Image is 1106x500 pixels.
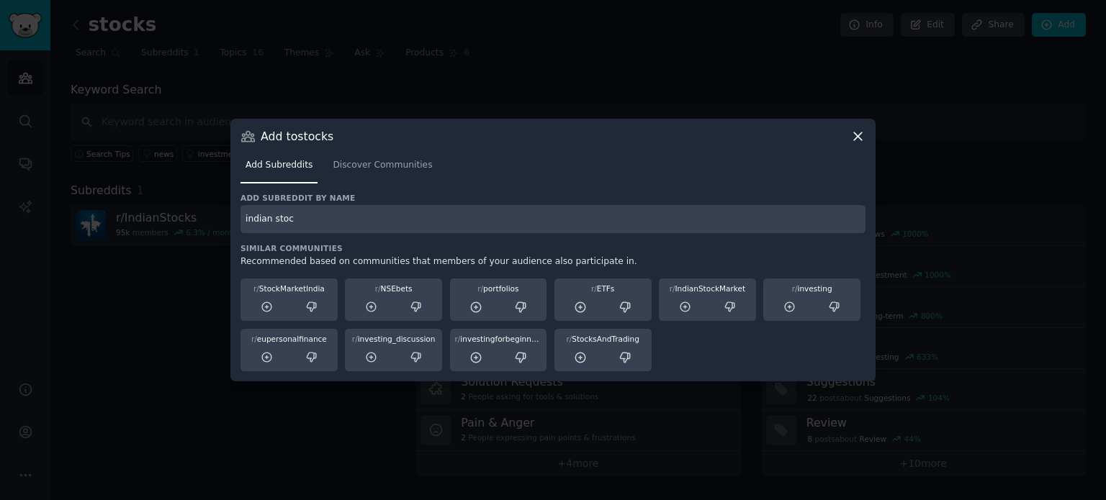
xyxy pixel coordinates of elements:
[477,284,483,293] span: r/
[455,283,542,294] div: portfolios
[591,284,597,293] span: r/
[240,193,866,203] h3: Add subreddit by name
[352,335,358,343] span: r/
[240,255,866,268] div: Recommended based on communities that members of your audience also participate in.
[350,283,437,294] div: NSEbets
[261,129,333,144] h3: Add to stocks
[246,159,313,172] span: Add Subreddits
[455,334,542,344] div: investingforbeginners
[768,283,855,294] div: investing
[246,283,333,294] div: StockMarketIndia
[375,284,381,293] span: r/
[328,154,437,183] a: Discover Communities
[350,334,437,344] div: investing_discussion
[566,335,572,343] span: r/
[792,284,798,293] span: r/
[559,334,647,344] div: StocksAndTrading
[240,154,318,183] a: Add Subreddits
[246,334,333,344] div: eupersonalfinance
[664,283,751,294] div: IndianStockMarket
[455,335,461,343] span: r/
[253,284,259,293] span: r/
[240,205,866,233] input: Enter subreddit name and press enter
[251,335,257,343] span: r/
[559,283,647,294] div: ETFs
[240,243,866,253] h3: Similar Communities
[333,159,432,172] span: Discover Communities
[670,284,675,293] span: r/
